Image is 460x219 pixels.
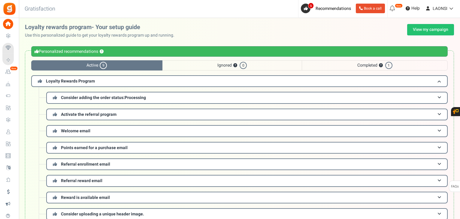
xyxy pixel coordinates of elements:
span: Welcome email [61,128,90,134]
span: 9 [100,62,107,69]
a: View my campaign [407,24,454,35]
span: 1 [385,62,392,69]
a: Book a call [356,4,385,13]
span: 9 [308,3,314,9]
span: Recommendations [316,5,351,12]
em: New [10,66,18,70]
em: New [395,4,403,8]
span: Referral reward email [61,178,102,184]
span: Completed [302,60,448,70]
h2: Loyalty rewards program- Your setup guide [25,24,179,31]
span: Referral enrollment email [61,161,110,167]
a: Help [403,4,422,13]
a: New [2,67,16,77]
img: Gratisfaction [3,2,16,16]
span: Ignored [162,60,302,70]
span: Activate the referral program [61,111,117,118]
span: FAQs [451,181,459,192]
span: Consider adding the order status: [61,94,146,101]
button: ? [379,64,383,67]
div: Personalized recommendations [31,46,448,57]
span: Processing [125,94,146,101]
span: Active [31,60,162,70]
h3: Gratisfaction [18,3,62,15]
span: Reward is available email [61,194,110,201]
button: ? [233,64,237,67]
button: ? [100,50,104,54]
span: Loyalty Rewards Program [46,78,95,84]
span: Consider uploading a unique header image. [61,211,144,217]
span: Points earned for a purchase email [61,145,128,151]
a: 9 Recommendations [301,4,353,13]
p: Use this personalized guide to get your loyalty rewards program up and running. [25,32,179,38]
span: LAONSI [433,5,447,12]
span: 0 [240,62,247,69]
span: Help [410,5,420,11]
